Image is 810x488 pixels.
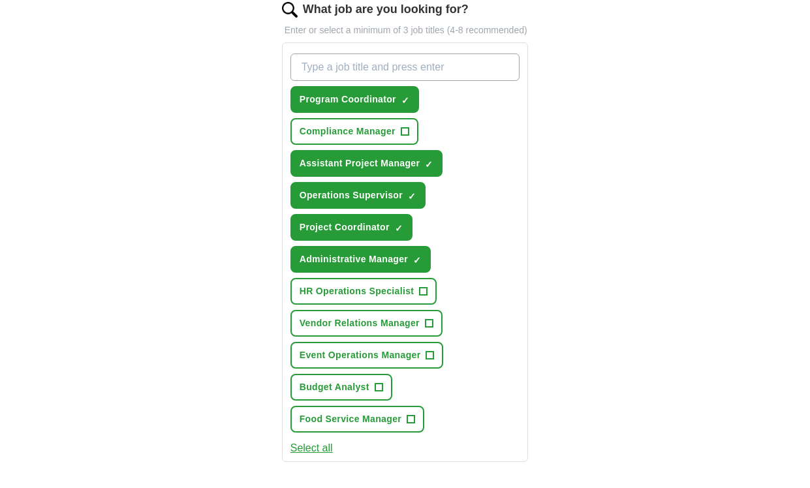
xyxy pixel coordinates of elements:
[282,23,529,37] p: Enter or select a minimum of 3 job titles (4-8 recommended)
[300,125,396,138] span: Compliance Manager
[300,284,414,298] span: HR Operations Specialist
[300,93,396,106] span: Program Coordinator
[290,214,413,241] button: Project Coordinator✓
[300,221,390,234] span: Project Coordinator
[425,159,433,170] span: ✓
[401,95,409,106] span: ✓
[300,412,401,426] span: Food Service Manager
[290,374,392,401] button: Budget Analyst
[303,1,469,18] label: What job are you looking for?
[290,246,431,273] button: Administrative Manager✓
[300,252,408,266] span: Administrative Manager
[300,380,369,394] span: Budget Analyst
[290,310,443,337] button: Vendor Relations Manager
[290,278,437,305] button: HR Operations Specialist
[300,189,403,202] span: Operations Supervisor
[408,191,416,202] span: ✓
[290,150,443,177] button: Assistant Project Manager✓
[290,118,418,145] button: Compliance Manager
[290,440,333,456] button: Select all
[413,255,421,266] span: ✓
[300,157,420,170] span: Assistant Project Manager
[300,348,421,362] span: Event Operations Manager
[282,2,298,18] img: search.png
[290,182,426,209] button: Operations Supervisor✓
[290,53,520,81] input: Type a job title and press enter
[395,223,403,234] span: ✓
[290,342,444,369] button: Event Operations Manager
[290,406,424,433] button: Food Service Manager
[300,316,420,330] span: Vendor Relations Manager
[290,86,419,113] button: Program Coordinator✓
